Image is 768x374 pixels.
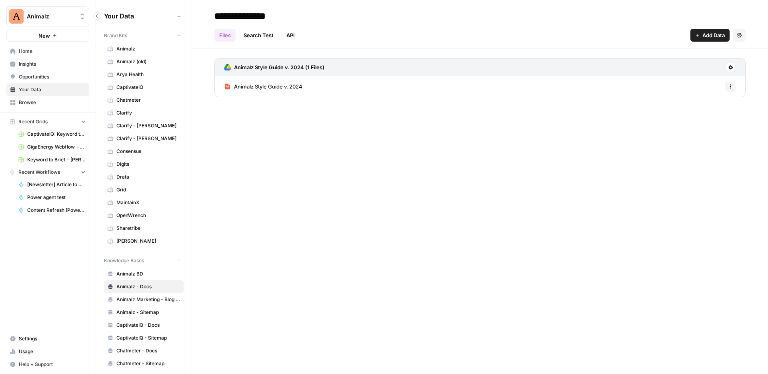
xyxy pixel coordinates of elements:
span: Digits [116,161,180,168]
span: Animalz [116,45,180,52]
a: Digits [104,158,184,171]
a: CaptivateIQ - Sitemap [104,332,184,344]
a: Clarify - [PERSON_NAME] [104,119,184,132]
span: Arya Health [116,71,180,78]
span: Animalz - Sitemap [116,309,180,316]
a: Animalz [104,42,184,55]
span: MaintainX [116,199,180,206]
span: Animalz BD [116,270,180,277]
a: Home [6,45,89,58]
a: Drata [104,171,184,183]
span: Drata [116,173,180,181]
span: Opportunities [19,73,86,80]
span: Consensus [116,148,180,155]
span: Brand Kits [104,32,127,39]
span: Add Data [702,31,725,39]
span: Animalz Marketing - Blog content [116,296,180,303]
span: CaptivateIQ - Docs [116,322,180,329]
button: Workspace: Animalz [6,6,89,26]
a: Usage [6,345,89,358]
img: Animalz Logo [9,9,24,24]
span: Home [19,48,86,55]
span: Insights [19,60,86,68]
a: Settings [6,332,89,345]
a: Chatmeter - Docs [104,344,184,357]
span: Your Data [19,86,86,93]
span: Sharetribe [116,225,180,232]
h3: Animalz Style Guide v. 2024 (1 Files) [234,63,324,71]
span: CaptivateIQ [116,84,180,91]
span: Clarify [116,109,180,117]
a: Content Refresh (Power Agents) [15,204,89,217]
button: Recent Workflows [6,166,89,178]
span: Animalz Style Guide v. 2024 [234,82,302,90]
span: Help + Support [19,361,86,368]
a: Opportunities [6,70,89,83]
a: Animalz Style Guide v. 2024 [224,76,302,97]
a: GigaEnergy Webflow - Shop Inventories [15,141,89,153]
a: Your Data [6,83,89,96]
a: Chatmeter [104,94,184,107]
button: Add Data [690,29,730,42]
a: Animalz BD [104,267,184,280]
a: CaptivateIQ: Keyword to Article [15,128,89,141]
a: Grid [104,183,184,196]
span: OpenWrench [116,212,180,219]
a: Power agent test [15,191,89,204]
span: Chatmeter [116,97,180,104]
span: Chatmeter - Sitemap [116,360,180,367]
span: Grid [116,186,180,193]
span: CaptivateIQ: Keyword to Article [27,131,86,138]
span: Browse [19,99,86,106]
span: Power agent test [27,194,86,201]
span: CaptivateIQ - Sitemap [116,334,180,342]
a: OpenWrench [104,209,184,222]
span: Keyword to Brief - [PERSON_NAME] Code Grid [27,156,86,163]
span: Animalz [27,12,75,20]
button: Help + Support [6,358,89,371]
span: Animalz - Docs [116,283,180,290]
a: MaintainX [104,196,184,209]
a: Keyword to Brief - [PERSON_NAME] Code Grid [15,153,89,166]
a: Animalz (old) [104,55,184,68]
a: Clarify - [PERSON_NAME] [104,132,184,145]
a: Insights [6,58,89,70]
span: Usage [19,348,86,355]
span: Recent Workflows [18,169,60,176]
a: Animalz - Sitemap [104,306,184,319]
span: Your Data [104,11,174,21]
a: Animalz Marketing - Blog content [104,293,184,306]
a: Chatmeter - Sitemap [104,357,184,370]
a: Clarify [104,107,184,119]
span: Clarify - [PERSON_NAME] [116,122,180,129]
button: New [6,30,89,42]
span: Chatmeter - Docs [116,347,180,354]
a: Consensus [104,145,184,158]
span: Animalz (old) [116,58,180,65]
a: API [282,29,300,42]
a: CaptivateIQ - Docs [104,319,184,332]
span: Content Refresh (Power Agents) [27,207,86,214]
a: Animalz - Docs [104,280,184,293]
span: Clarify - [PERSON_NAME] [116,135,180,142]
span: Settings [19,335,86,342]
a: CaptivateIQ [104,81,184,94]
span: [Newsletter] Article to Newsletter ([PERSON_NAME]) [27,181,86,188]
button: Recent Grids [6,116,89,128]
a: Animalz Style Guide v. 2024 (1 Files) [224,58,324,76]
span: Recent Grids [18,118,48,125]
a: Arya Health [104,68,184,81]
a: Sharetribe [104,222,184,235]
a: [Newsletter] Article to Newsletter ([PERSON_NAME]) [15,178,89,191]
a: Files [214,29,236,42]
a: [PERSON_NAME] [104,235,184,247]
a: Browse [6,96,89,109]
span: GigaEnergy Webflow - Shop Inventories [27,143,86,151]
span: New [38,32,50,40]
a: Search Test [239,29,278,42]
span: [PERSON_NAME] [116,237,180,245]
span: Knowledge Bases [104,257,144,264]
